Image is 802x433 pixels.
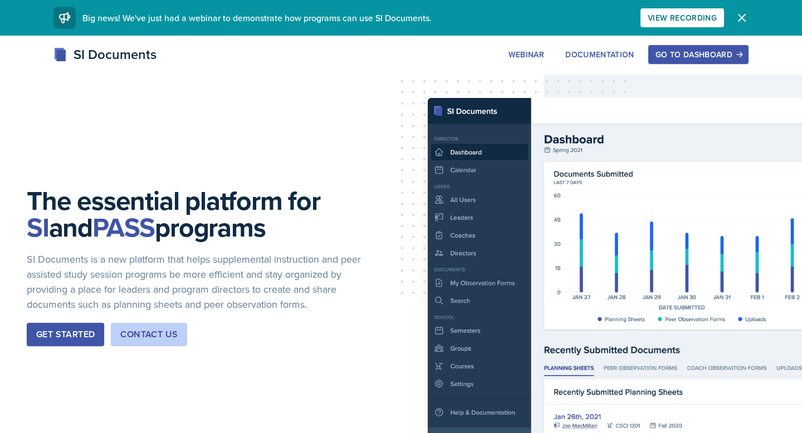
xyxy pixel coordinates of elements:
button: Get Started [27,323,104,346]
div: Go to Dashboard [656,50,741,59]
div: Contact Us [120,328,178,341]
button: Documentation [558,45,642,64]
button: Contact Us [111,323,187,346]
div: SI Documents [53,45,157,65]
button: Go to Dashboard [648,45,749,64]
button: Webinar [501,45,551,64]
button: View Recording [640,8,724,27]
div: Get Started [36,328,95,341]
div: Webinar [508,50,544,59]
div: View Recording [648,13,717,22]
div: Documentation [565,50,634,59]
span: Big news! We've just had a webinar to demonstrate how programs can use SI Documents. [82,12,432,24]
